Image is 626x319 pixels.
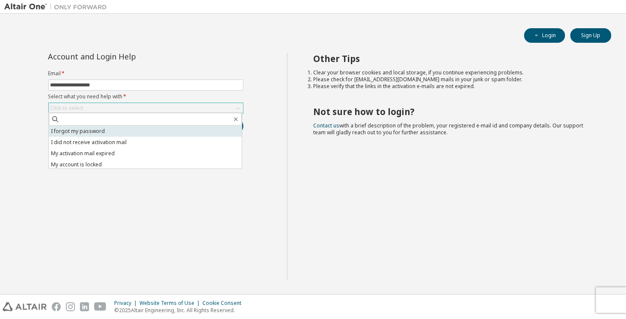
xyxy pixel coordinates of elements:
[48,53,205,60] div: Account and Login Help
[313,106,596,117] h2: Not sure how to login?
[4,3,111,11] img: Altair One
[50,105,84,112] div: Click to select
[570,28,611,43] button: Sign Up
[202,300,246,307] div: Cookie Consent
[313,83,596,90] li: Please verify that the links in the activation e-mails are not expired.
[139,300,202,307] div: Website Terms of Use
[80,302,89,311] img: linkedin.svg
[313,122,339,129] a: Contact us
[3,302,47,311] img: altair_logo.svg
[313,76,596,83] li: Please check for [EMAIL_ADDRESS][DOMAIN_NAME] mails in your junk or spam folder.
[524,28,565,43] button: Login
[48,70,243,77] label: Email
[48,93,243,100] label: Select what you need help with
[114,300,139,307] div: Privacy
[52,302,61,311] img: facebook.svg
[49,126,242,137] li: I forgot my password
[66,302,75,311] img: instagram.svg
[313,53,596,64] h2: Other Tips
[94,302,107,311] img: youtube.svg
[49,103,243,113] div: Click to select
[313,69,596,76] li: Clear your browser cookies and local storage, if you continue experiencing problems.
[313,122,583,136] span: with a brief description of the problem, your registered e-mail id and company details. Our suppo...
[114,307,246,314] p: © 2025 Altair Engineering, Inc. All Rights Reserved.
